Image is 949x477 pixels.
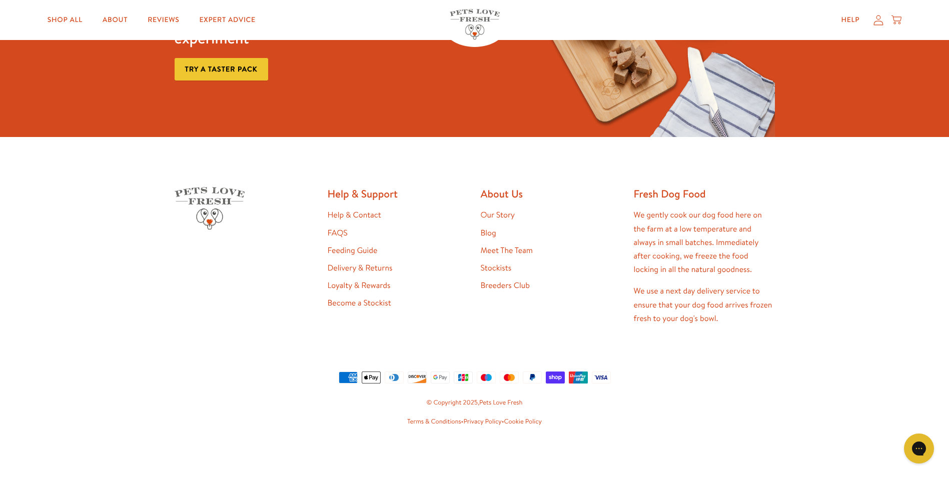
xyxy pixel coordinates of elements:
[192,10,264,30] a: Expert Advice
[634,208,775,276] p: We gently cook our dog food here on the farm at a low temperature and always in small batches. Im...
[634,284,775,325] p: We use a next day delivery service to ensure that your dog food arrives frozen fresh to your dog'...
[481,245,533,256] a: Meet The Team
[328,280,391,291] a: Loyalty & Rewards
[328,227,348,238] a: FAQS
[481,280,530,291] a: Breeders Club
[463,417,501,426] a: Privacy Policy
[328,245,378,256] a: Feeding Guide
[175,58,268,80] a: Try a taster pack
[634,187,775,200] h2: Fresh Dog Food
[899,430,939,467] iframe: Gorgias live chat messenger
[175,397,775,408] small: © Copyright 2025,
[504,417,542,426] a: Cookie Policy
[175,416,775,427] small: • •
[481,262,512,273] a: Stockists
[328,262,393,273] a: Delivery & Returns
[481,187,622,200] h2: About Us
[328,297,391,308] a: Become a Stockist
[328,187,469,200] h2: Help & Support
[407,417,461,426] a: Terms & Conditions
[328,209,381,220] a: Help & Contact
[40,10,91,30] a: Shop All
[833,10,867,30] a: Help
[140,10,187,30] a: Reviews
[95,10,136,30] a: About
[481,209,515,220] a: Our Story
[450,9,500,39] img: Pets Love Fresh
[479,398,522,407] a: Pets Love Fresh
[175,9,420,48] h3: Dog food that isn't a chemistry experiment
[175,187,245,229] img: Pets Love Fresh
[481,227,496,238] a: Blog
